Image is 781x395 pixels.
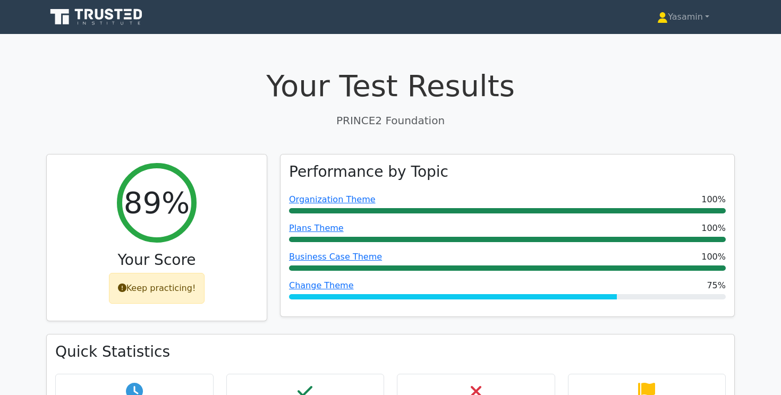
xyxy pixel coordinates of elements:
a: Organization Theme [289,194,376,204]
a: Business Case Theme [289,252,382,262]
h1: Your Test Results [46,68,735,104]
p: PRINCE2 Foundation [46,113,735,128]
span: 100% [701,222,726,235]
h3: Performance by Topic [289,163,448,181]
h2: 89% [124,185,190,220]
a: Plans Theme [289,223,344,233]
span: 75% [707,279,726,292]
h3: Quick Statistics [55,343,726,361]
span: 100% [701,251,726,263]
a: Yasamin [632,6,735,28]
span: 100% [701,193,726,206]
div: Keep practicing! [109,273,205,304]
h3: Your Score [55,251,258,269]
a: Change Theme [289,280,354,290]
